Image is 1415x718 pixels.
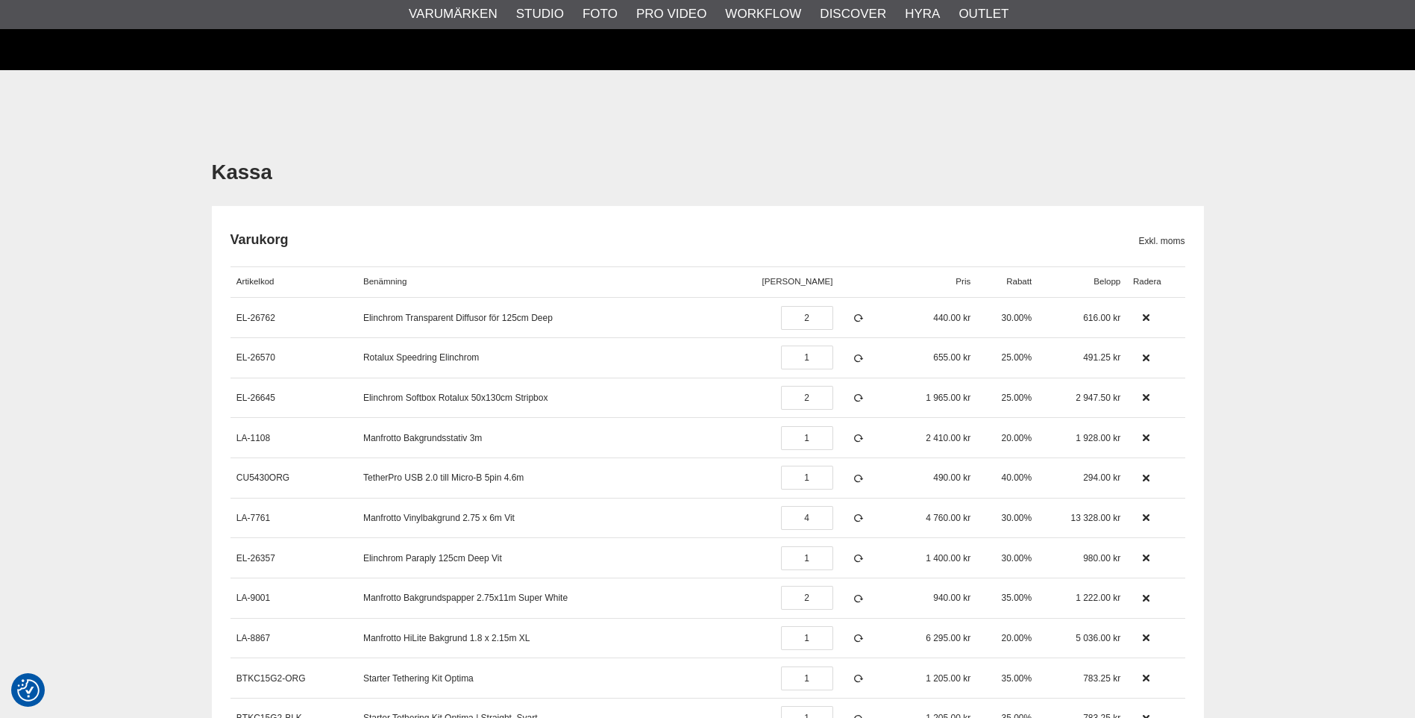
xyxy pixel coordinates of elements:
[363,393,548,403] a: Elinchrom Softbox Rotalux 50x130cm Stripbox
[926,433,961,443] span: 2 410.00
[236,553,275,564] a: EL-26357
[1071,513,1111,523] span: 13 328.00
[363,633,530,643] a: Manfrotto HiLite Bakgrund 1.8 x 2.15m XL
[1001,673,1032,684] span: 35.00%
[236,472,289,483] a: CU5430ORG
[1001,313,1032,323] span: 30.00%
[926,513,961,523] span: 4 760.00
[212,158,1204,187] h1: Kassa
[762,277,833,286] span: [PERSON_NAME]
[1076,593,1111,603] span: 1 222.00
[236,633,270,643] a: LA-8867
[1133,277,1161,286] span: Radera
[236,352,275,363] a: EL-26570
[956,277,970,286] span: Pris
[1006,277,1032,286] span: Rabatt
[236,433,270,443] a: LA-1108
[1138,234,1185,248] span: Exkl. moms
[363,593,568,603] a: Manfrotto Bakgrundspapper 2.75x11m Super White
[363,313,553,323] a: Elinchrom Transparent Diffusor för 125cm Deep
[933,593,961,603] span: 940.00
[933,352,961,363] span: 655.00
[1001,593,1032,603] span: 35.00%
[1001,352,1032,363] span: 25.00%
[230,231,1139,249] h2: Varukorg
[1083,673,1111,684] span: 783.25
[363,472,524,483] a: TetherPro USB 2.0 till Micro-B 5pin 4.6m
[933,313,961,323] span: 440.00
[959,4,1008,24] a: Outlet
[820,4,886,24] a: Discover
[363,352,479,363] a: Rotalux Speedring Elinchrom
[363,673,474,684] a: Starter Tethering Kit Optima
[725,4,801,24] a: Workflow
[236,277,274,286] span: Artikelkod
[926,633,961,643] span: 6 295.00
[1083,313,1111,323] span: 616.00
[1083,472,1111,483] span: 294.00
[1083,553,1111,564] span: 980.00
[1076,633,1111,643] span: 5 036.00
[236,393,275,403] a: EL-26645
[1094,277,1120,286] span: Belopp
[1076,433,1111,443] span: 1 928.00
[1001,393,1032,403] span: 25.00%
[516,4,564,24] a: Studio
[363,513,515,523] a: Manfrotto Vinylbakgrund 2.75 x 6m Vit
[905,4,940,24] a: Hyra
[933,472,961,483] span: 490.00
[926,673,961,684] span: 1 205.00
[1076,393,1111,403] span: 2 947.50
[236,673,306,684] a: BTKC15G2-ORG
[363,277,407,286] span: Benämning
[1083,352,1111,363] span: 491.25
[236,593,270,603] a: LA-9001
[1001,472,1032,483] span: 40.00%
[17,677,40,704] button: Samtyckesinställningar
[363,433,482,443] a: Manfrotto Bakgrundsstativ 3m
[926,553,961,564] span: 1 400.00
[1001,633,1032,643] span: 20.00%
[363,553,502,564] a: Elinchrom Paraply 125cm Deep Vit
[926,393,961,403] span: 1 965.00
[17,679,40,702] img: Revisit consent button
[1001,433,1032,443] span: 20.00%
[583,4,618,24] a: Foto
[1001,553,1032,564] span: 30.00%
[1001,513,1032,523] span: 30.00%
[409,4,498,24] a: Varumärken
[236,313,275,323] a: EL-26762
[636,4,706,24] a: Pro Video
[236,513,270,523] a: LA-7761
